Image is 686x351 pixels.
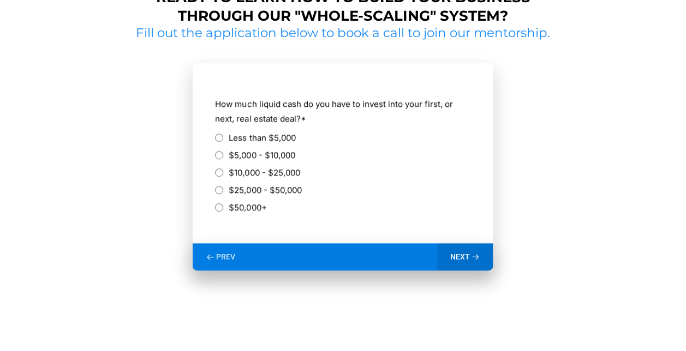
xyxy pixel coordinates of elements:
span: PREV [216,252,235,262]
label: $25,000 - $50,000 [229,183,301,197]
span: NEXT [450,252,470,262]
label: $5,000 - $10,000 [229,148,295,162]
h2: Fill out the application below to book a call to join our mentorship. [132,25,554,41]
label: How much liquid cash do you have to invest into your first, or next, real estate deal? [215,96,470,126]
label: $50,000+ [229,200,266,215]
label: Less than $5,000 [229,130,295,145]
label: $10,000 - $25,000 [229,165,300,180]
